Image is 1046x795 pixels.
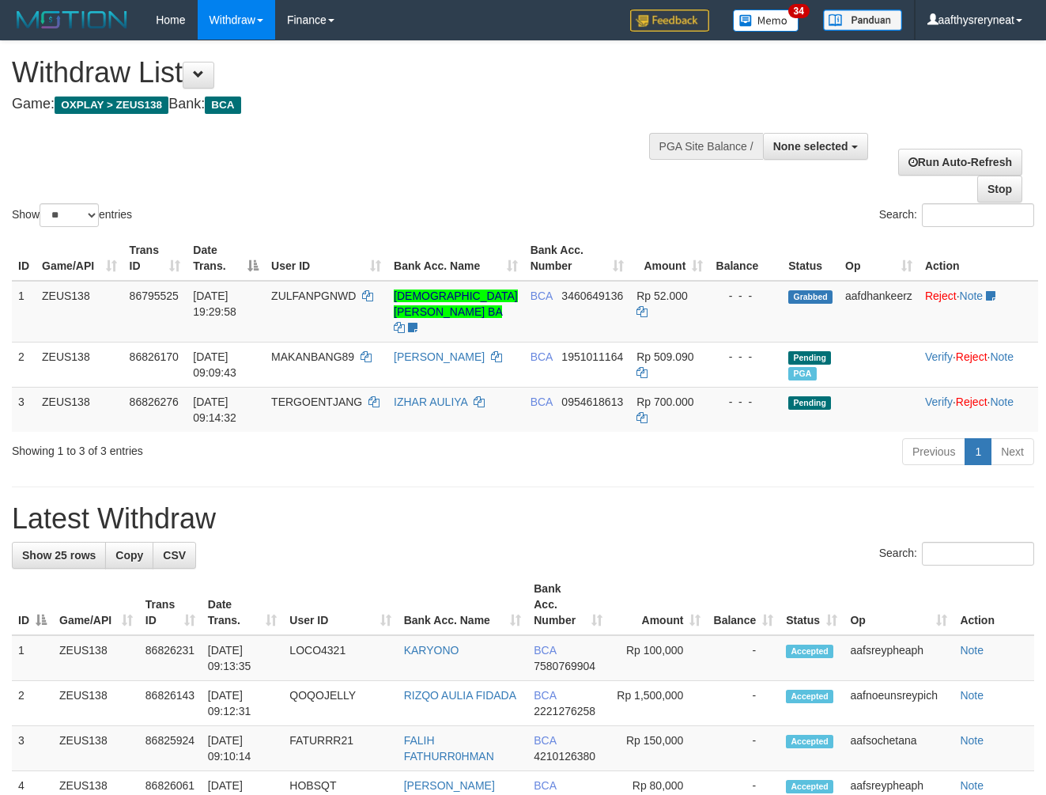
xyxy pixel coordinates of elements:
span: [DATE] 19:29:58 [193,290,236,318]
th: ID: activate to sort column descending [12,574,53,635]
th: User ID: activate to sort column ascending [283,574,397,635]
td: FATURRR21 [283,726,397,771]
td: 86826231 [139,635,202,681]
div: - - - [716,349,776,365]
a: [DEMOGRAPHIC_DATA][PERSON_NAME] BA [394,290,518,318]
td: 1 [12,635,53,681]
a: Reject [956,396,987,408]
span: Rp 509.090 [636,350,693,363]
span: Copy 7580769904 to clipboard [534,660,595,672]
td: LOCO4321 [283,635,397,681]
span: Accepted [786,780,833,793]
a: Show 25 rows [12,542,106,569]
a: IZHAR AULIYA [394,396,467,408]
a: Note [960,689,984,702]
span: [DATE] 09:09:43 [193,350,236,379]
input: Search: [922,203,1034,227]
span: Copy [115,549,143,562]
a: Reject [956,350,987,363]
td: · [919,281,1038,343]
td: ZEUS138 [36,387,123,432]
a: Stop [977,176,1022,203]
th: Op: activate to sort column ascending [844,574,953,635]
span: 86826170 [130,350,179,363]
td: aafnoeunsreypich [844,681,953,726]
a: FALIH FATHURR0HMAN [404,734,494,763]
td: - [707,726,780,771]
a: Verify [925,396,953,408]
span: Copy 3460649136 to clipboard [561,290,623,302]
td: QOQOJELLY [283,681,397,726]
span: Copy 2221276258 to clipboard [534,705,595,717]
input: Search: [922,542,1034,566]
label: Search: [879,542,1034,566]
a: Next [991,438,1034,465]
td: ZEUS138 [36,281,123,343]
td: Rp 150,000 [609,726,708,771]
span: Pending [788,396,831,410]
span: TERGOENTJANG [271,396,362,408]
span: Pending [788,351,831,365]
td: Rp 100,000 [609,635,708,681]
span: Rp 700.000 [636,396,693,408]
td: ZEUS138 [36,342,123,387]
span: BCA [534,734,556,747]
a: KARYONO [404,644,459,657]
span: 86795525 [130,290,179,302]
label: Show entries [12,203,132,227]
img: Button%20Memo.svg [733,9,799,32]
th: Game/API: activate to sort column ascending [53,574,139,635]
span: BCA [531,290,553,302]
td: [DATE] 09:12:31 [202,681,284,726]
td: 2 [12,342,36,387]
a: Note [990,396,1014,408]
a: Note [960,779,984,792]
th: Bank Acc. Name: activate to sort column ascending [387,236,524,281]
a: CSV [153,542,196,569]
div: - - - [716,288,776,304]
label: Search: [879,203,1034,227]
th: Bank Acc. Number: activate to sort column ascending [524,236,631,281]
th: Amount: activate to sort column ascending [609,574,708,635]
span: Rp 52.000 [636,290,688,302]
th: Op: activate to sort column ascending [839,236,919,281]
td: 2 [12,681,53,726]
span: MAKANBANG89 [271,350,354,363]
td: aafdhankeerz [839,281,919,343]
td: - [707,681,780,726]
span: Accepted [786,645,833,658]
span: BCA [534,779,556,792]
td: - [707,635,780,681]
th: Action [953,574,1034,635]
select: Showentries [40,203,99,227]
img: Feedback.jpg [630,9,709,32]
th: Balance [709,236,782,281]
div: - - - [716,394,776,410]
a: Run Auto-Refresh [898,149,1022,176]
a: Note [960,644,984,657]
th: Action [919,236,1038,281]
a: 1 [965,438,991,465]
h1: Withdraw List [12,57,682,89]
td: [DATE] 09:10:14 [202,726,284,771]
td: 3 [12,387,36,432]
span: 86826276 [130,396,179,408]
td: ZEUS138 [53,681,139,726]
span: Marked by aafnoeunsreypich [788,367,816,380]
span: BCA [531,350,553,363]
a: RIZQO AULIA FIDADA [404,689,516,702]
th: Status: activate to sort column ascending [780,574,844,635]
th: Date Trans.: activate to sort column ascending [202,574,284,635]
td: ZEUS138 [53,635,139,681]
th: Trans ID: activate to sort column ascending [123,236,187,281]
span: Grabbed [788,290,833,304]
span: Copy 4210126380 to clipboard [534,750,595,763]
span: BCA [534,689,556,702]
th: Bank Acc. Name: activate to sort column ascending [398,574,528,635]
span: None selected [773,140,848,153]
span: Show 25 rows [22,549,96,562]
th: Bank Acc. Number: activate to sort column ascending [527,574,609,635]
th: Trans ID: activate to sort column ascending [139,574,202,635]
td: aafsochetana [844,726,953,771]
span: Accepted [786,735,833,748]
